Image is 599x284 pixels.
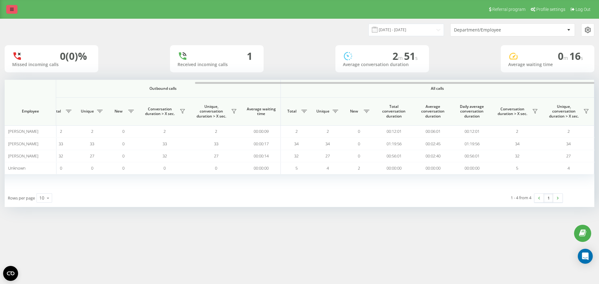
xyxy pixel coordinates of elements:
[315,109,331,114] span: Unique
[214,141,218,147] span: 33
[566,141,571,147] span: 34
[516,165,518,171] span: 5
[492,7,525,12] span: Referral program
[163,141,167,147] span: 33
[3,266,18,281] button: Open CMP widget
[247,50,252,62] div: 1
[299,86,576,91] span: All calls
[358,153,360,159] span: 0
[374,125,413,137] td: 00:12:01
[8,128,38,134] span: [PERSON_NAME]
[8,141,38,147] span: [PERSON_NAME]
[122,165,124,171] span: 0
[60,165,62,171] span: 0
[567,128,570,134] span: 2
[163,165,166,171] span: 0
[327,165,329,171] span: 4
[457,104,487,119] span: Daily average conversation duration
[163,153,167,159] span: 32
[413,125,452,137] td: 00:06:01
[379,104,409,119] span: Total conversation duration
[60,86,266,91] span: Outbound calls
[346,109,362,114] span: New
[415,55,418,61] span: s
[59,141,63,147] span: 33
[39,195,44,201] div: 10
[59,153,63,159] span: 32
[413,137,452,150] td: 00:02:45
[193,104,229,119] span: Unique, conversation duration > Х sec.
[392,49,404,63] span: 2
[284,109,299,114] span: Total
[60,128,62,134] span: 2
[576,7,591,12] span: Log Out
[91,128,93,134] span: 2
[358,141,360,147] span: 0
[90,141,94,147] span: 33
[544,194,553,202] a: 1
[516,128,518,134] span: 2
[295,165,298,171] span: 5
[567,165,570,171] span: 4
[10,109,51,114] span: Employee
[122,128,124,134] span: 0
[578,249,593,264] div: Open Intercom Messenger
[91,165,93,171] span: 0
[242,150,281,162] td: 00:00:14
[343,62,421,67] div: Average conversation duration
[536,7,565,12] span: Profile settings
[325,141,330,147] span: 34
[515,153,519,159] span: 32
[122,153,124,159] span: 0
[142,107,178,116] span: Conversation duration > Х sec.
[294,141,299,147] span: 34
[511,195,531,201] div: 1 - 4 from 4
[358,165,360,171] span: 2
[178,62,256,67] div: Received incoming calls
[295,128,298,134] span: 2
[418,104,448,119] span: Average conversation duration
[90,153,94,159] span: 27
[111,109,126,114] span: New
[122,141,124,147] span: 0
[581,55,583,61] span: s
[494,107,530,116] span: Conversation duration > Х sec.
[563,55,569,61] span: m
[452,137,491,150] td: 01:19:56
[454,27,528,33] div: Department/Employee
[327,128,329,134] span: 2
[60,50,87,62] div: 0 (0)%
[8,153,38,159] span: [PERSON_NAME]
[515,141,519,147] span: 34
[374,137,413,150] td: 01:19:56
[546,104,582,119] span: Unique, conversation duration > Х sec.
[80,109,95,114] span: Unique
[8,165,26,171] span: Unknown
[404,49,418,63] span: 51
[374,150,413,162] td: 00:56:01
[398,55,404,61] span: m
[325,153,330,159] span: 27
[413,150,452,162] td: 00:02:40
[242,137,281,150] td: 00:00:17
[566,153,571,159] span: 27
[242,162,281,174] td: 00:00:00
[246,107,276,116] span: Average waiting time
[214,153,218,159] span: 27
[163,128,166,134] span: 2
[215,128,217,134] span: 2
[294,153,299,159] span: 32
[452,125,491,137] td: 00:12:01
[8,195,35,201] span: Rows per page
[413,162,452,174] td: 00:00:00
[215,165,217,171] span: 0
[508,62,587,67] div: Average waiting time
[242,125,281,137] td: 00:00:09
[48,109,64,114] span: Total
[452,150,491,162] td: 00:56:01
[558,49,569,63] span: 0
[569,49,583,63] span: 16
[452,162,491,174] td: 00:00:00
[374,162,413,174] td: 00:00:00
[12,62,91,67] div: Missed incoming calls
